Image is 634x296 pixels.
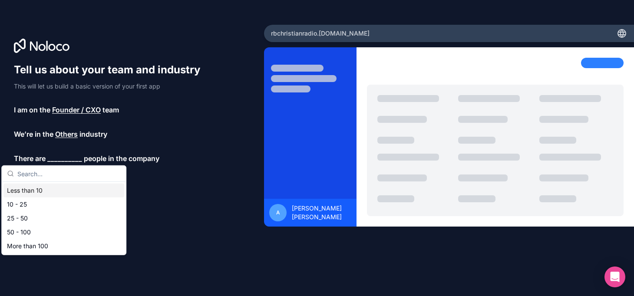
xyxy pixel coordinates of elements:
[47,153,82,164] span: __________
[55,129,78,139] span: Others
[3,184,124,197] div: Less than 10
[79,129,107,139] span: industry
[276,209,280,216] span: A
[271,29,370,38] span: rbchristianradio .[DOMAIN_NAME]
[14,153,46,164] span: There are
[14,63,208,77] h1: Tell us about your team and industry
[14,105,50,115] span: I am on the
[102,105,119,115] span: team
[3,225,124,239] div: 50 - 100
[3,239,124,253] div: More than 100
[52,105,101,115] span: Founder / CXO
[604,266,625,287] div: Open Intercom Messenger
[17,166,121,181] input: Search...
[2,182,126,255] div: Suggestions
[14,82,208,91] p: This will let us build a basic version of your first app
[292,204,351,221] span: [PERSON_NAME] [PERSON_NAME]
[14,129,53,139] span: We’re in the
[3,197,124,211] div: 10 - 25
[84,153,159,164] span: people in the company
[3,211,124,225] div: 25 - 50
